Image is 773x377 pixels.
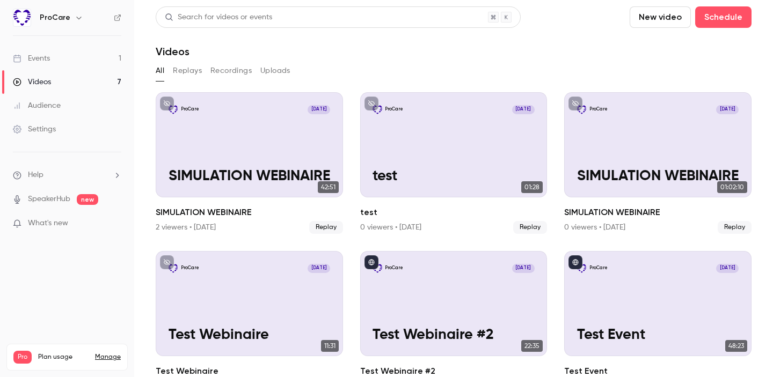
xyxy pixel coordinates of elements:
[308,105,330,114] span: [DATE]
[589,265,608,271] p: ProCare
[308,264,330,273] span: [DATE]
[513,221,547,234] span: Replay
[564,206,752,219] h2: SIMULATION WEBINAIRE
[13,9,31,26] img: ProCare
[577,327,739,344] p: Test Event
[156,206,343,219] h2: SIMULATION WEBINAIRE
[156,62,164,79] button: All
[360,206,548,219] h2: test
[321,340,339,352] span: 11:31
[512,264,535,273] span: [DATE]
[718,221,752,234] span: Replay
[169,327,331,344] p: Test Webinaire
[165,12,272,23] div: Search for videos or events
[95,353,121,361] a: Manage
[156,92,343,234] a: SIMULATION WEBINAIRE ProCare[DATE]SIMULATION WEBINAIRE42:51SIMULATION WEBINAIRE2 viewers • [DATE]...
[360,92,548,234] a: testProCare[DATE]test01:28test0 viewers • [DATE]Replay
[725,340,747,352] span: 48:23
[28,218,68,229] span: What's new
[77,194,98,205] span: new
[521,340,543,352] span: 22:35
[564,222,625,233] div: 0 viewers • [DATE]
[260,62,290,79] button: Uploads
[13,124,56,135] div: Settings
[385,106,403,113] p: ProCare
[360,92,548,234] li: test
[156,92,343,234] li: SIMULATION WEBINAIRE
[38,353,89,361] span: Plan usage
[373,168,535,185] p: test
[13,169,121,181] li: help-dropdown-opener
[695,6,752,28] button: Schedule
[156,45,189,58] h1: Videos
[169,168,331,185] p: SIMULATION WEBINAIRE
[13,351,32,364] span: Pro
[40,12,70,23] h6: ProCare
[630,6,691,28] button: New video
[373,327,535,344] p: Test Webinaire #2
[160,97,174,110] button: unpublished
[716,264,739,273] span: [DATE]
[318,181,339,193] span: 42:51
[360,222,421,233] div: 0 viewers • [DATE]
[512,105,535,114] span: [DATE]
[156,6,752,371] section: Videos
[13,53,50,64] div: Events
[156,222,216,233] div: 2 viewers • [DATE]
[717,181,747,193] span: 01:02:10
[28,194,70,205] a: SpeakerHub
[13,100,61,111] div: Audience
[568,97,582,110] button: unpublished
[716,105,739,114] span: [DATE]
[589,106,608,113] p: ProCare
[568,255,582,269] button: published
[28,169,43,181] span: Help
[13,77,51,87] div: Videos
[181,265,199,271] p: ProCare
[577,168,739,185] p: SIMULATION WEBINAIRE
[181,106,199,113] p: ProCare
[385,265,403,271] p: ProCare
[210,62,252,79] button: Recordings
[521,181,543,193] span: 01:28
[364,97,378,110] button: unpublished
[173,62,202,79] button: Replays
[160,255,174,269] button: unpublished
[564,92,752,234] li: SIMULATION WEBINAIRE
[309,221,343,234] span: Replay
[364,255,378,269] button: published
[564,92,752,234] a: SIMULATION WEBINAIRE ProCare[DATE]SIMULATION WEBINAIRE01:02:10SIMULATION WEBINAIRE0 viewers • [DA...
